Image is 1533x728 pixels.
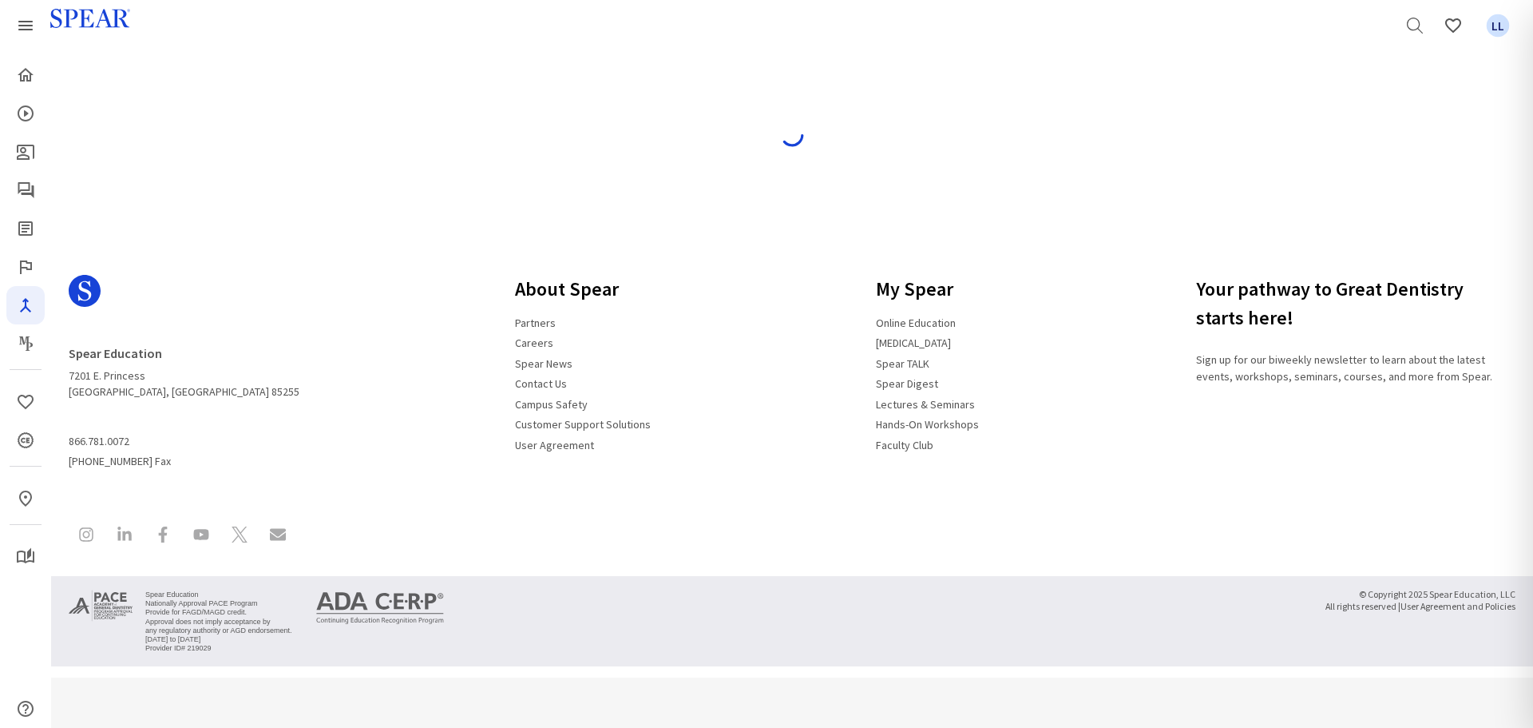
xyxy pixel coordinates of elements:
img: spinner-blue.svg [779,122,805,148]
p: Sign up for our biweekly newsletter to learn about the latest events, workshops, seminars, course... [1196,352,1523,385]
a: Faculty Club [866,432,943,459]
a: Lectures & Seminars [866,391,984,418]
h3: About Spear [505,269,660,310]
a: Spear Education on LinkedIn [107,517,142,556]
a: Partners [505,309,565,336]
li: Spear Education [145,591,292,599]
a: Spear Talk [6,171,45,209]
a: In-Person & Virtual [6,479,45,518]
a: Contact Us [505,370,576,397]
a: Help [6,690,45,728]
a: Online Education [866,309,965,336]
a: Careers [505,329,563,356]
a: Faculty Club Elite [6,248,45,286]
a: Hands-On Workshops [866,411,988,438]
a: Spear News [505,350,582,377]
a: Spear Education on Instagram [69,517,104,556]
h3: My Spear [866,269,988,310]
a: Spear TALK [866,350,939,377]
li: Nationally Approval PACE Program [145,599,292,608]
a: Spear Digest [866,370,948,397]
img: Approved PACE Program Provider [69,589,133,623]
small: © Copyright 2025 Spear Education, LLC All rights reserved | [1325,589,1515,613]
a: CE Credits [6,421,45,459]
a: Courses [6,94,45,133]
a: Search [1396,6,1434,45]
a: Spear Education on YouTube [184,517,219,556]
a: Home [6,56,45,94]
span: [PHONE_NUMBER] Fax [69,428,299,469]
a: Masters Program [6,324,45,363]
a: Spear Logo [69,269,299,326]
li: Approval does not imply acceptance by [145,618,292,627]
a: Contact Spear Education [260,517,295,556]
a: Favorites [1479,6,1517,45]
h3: Your pathway to Great Dentistry starts here! [1196,269,1523,339]
address: 7201 E. Princess [GEOGRAPHIC_DATA], [GEOGRAPHIC_DATA] 85255 [69,339,299,400]
a: Favorites [6,383,45,421]
li: Provider ID# 219029 [145,644,292,653]
a: User Agreement [505,432,604,459]
h4: Loading [79,99,1505,114]
a: Spear Education [69,339,172,368]
a: Spear Education on X [222,517,257,556]
a: Spear Education on Facebook [145,517,180,556]
a: Favorites [1434,6,1472,45]
a: Customer Support Solutions [505,411,660,438]
a: Navigator Pro [6,286,45,324]
li: any regulatory authority or AGD endorsement. [145,627,292,635]
a: Campus Safety [505,391,597,418]
a: User Agreement and Policies [1400,597,1515,615]
svg: Spear Logo [69,275,101,307]
a: Spear Digest [6,209,45,248]
img: ADA CERP Continuing Education Recognition Program [316,592,444,624]
a: Patient Education [6,133,45,171]
li: Provide for FAGD/MAGD credit. [145,608,292,617]
li: [DATE] to [DATE] [145,635,292,644]
span: LL [1487,14,1510,38]
a: My Study Club [6,538,45,576]
a: 866.781.0072 [69,428,139,455]
a: [MEDICAL_DATA] [866,329,961,356]
a: Spear Products [6,6,45,45]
